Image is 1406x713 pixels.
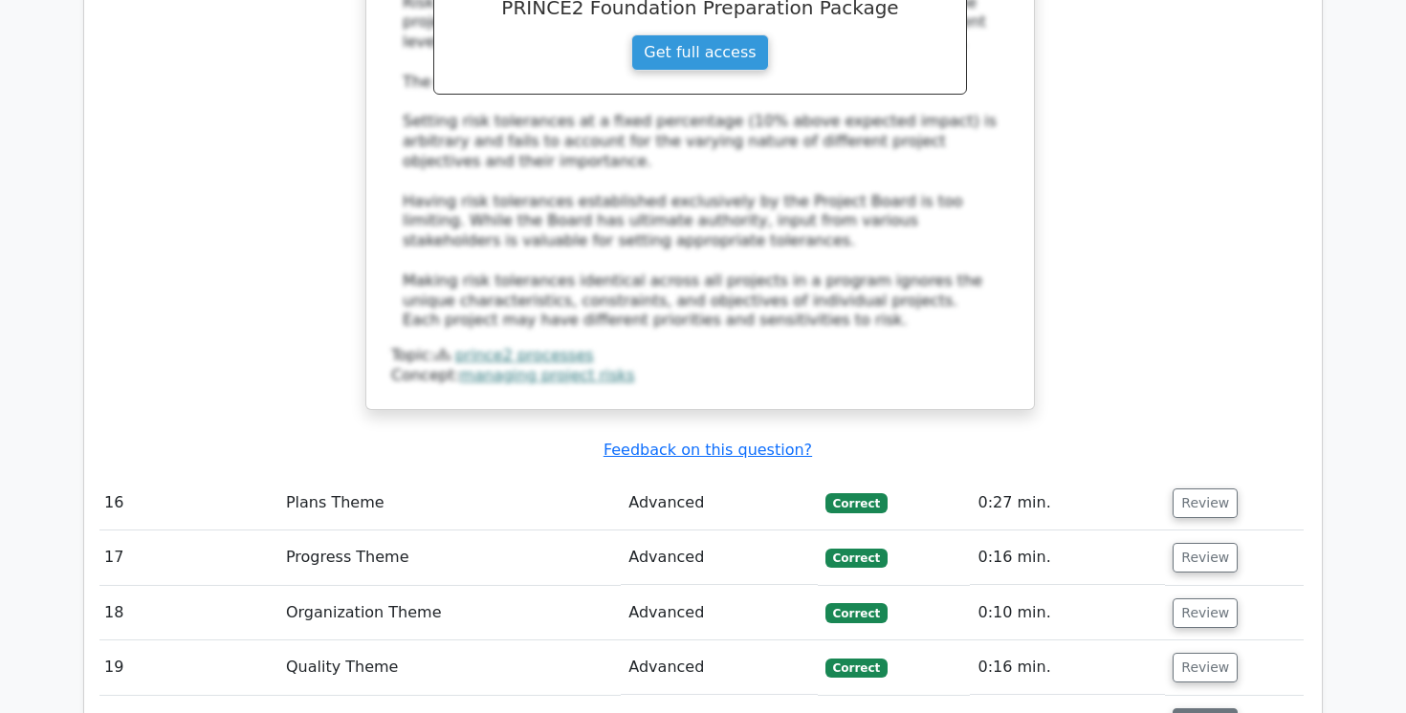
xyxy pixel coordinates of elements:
td: 16 [97,476,278,530]
td: 18 [97,586,278,640]
a: prince2 processes [455,346,594,364]
td: 0:16 min. [970,640,1165,695]
td: 0:16 min. [970,530,1165,585]
td: Quality Theme [278,640,621,695]
td: Advanced [621,530,817,585]
td: Progress Theme [278,530,621,585]
div: Topic: [391,346,1009,366]
a: Get full access [631,34,768,71]
div: Concept: [391,366,1009,386]
td: 0:27 min. [970,476,1165,530]
span: Correct [825,603,888,622]
button: Review [1173,543,1238,573]
td: Advanced [621,640,817,695]
a: managing project risks [460,366,635,384]
td: 0:10 min. [970,586,1165,640]
td: 19 [97,640,278,695]
td: 17 [97,530,278,585]
span: Correct [825,659,888,678]
button: Review [1173,598,1238,628]
span: Correct [825,493,888,512]
button: Review [1173,653,1238,682]
td: Advanced [621,586,817,640]
span: Correct [825,549,888,568]
td: Advanced [621,476,817,530]
a: Feedback on this question? [604,441,812,459]
td: Organization Theme [278,586,621,640]
button: Review [1173,488,1238,518]
td: Plans Theme [278,476,621,530]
